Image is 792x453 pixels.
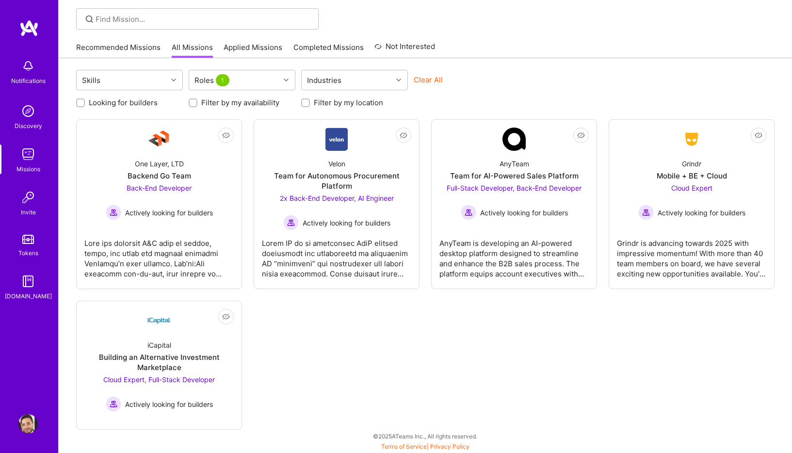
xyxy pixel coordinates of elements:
[147,128,171,151] img: Company Logo
[381,443,427,450] a: Terms of Service
[106,396,121,412] img: Actively looking for builders
[5,291,52,301] div: [DOMAIN_NAME]
[283,215,299,230] img: Actively looking for builders
[89,97,158,108] label: Looking for builders
[103,375,215,384] span: Cloud Expert, Full-Stack Developer
[19,19,39,37] img: logo
[16,414,40,434] a: User Avatar
[147,309,171,332] img: Company Logo
[262,128,411,281] a: Company LogoVelonTeam for Autonomous Procurement Platform2x Back-End Developer, AI Engineer Activ...
[303,218,390,228] span: Actively looking for builders
[18,188,38,207] img: Invite
[671,184,712,192] span: Cloud Expert
[128,171,191,181] div: Backend Go Team
[657,171,727,181] div: Mobile + BE + Cloud
[127,184,192,192] span: Back-End Developer
[502,128,526,151] img: Company Logo
[192,73,234,87] div: Roles
[325,128,348,151] img: Company Logo
[18,414,38,434] img: User Avatar
[171,78,176,82] i: icon Chevron
[222,131,230,139] i: icon EyeClosed
[396,78,401,82] i: icon Chevron
[135,159,184,169] div: One Layer, LTD
[216,74,229,86] span: 1
[682,159,701,169] div: Grindr
[680,130,703,148] img: Company Logo
[500,159,529,169] div: AnyTeam
[280,194,394,202] span: 2x Back-End Developer, AI Engineer
[84,230,234,279] div: Lore ips dolorsit A&C adip el seddoe, tempo, inc utlab etd magnaal enimadmi VenIamqu’n exer ullam...
[201,97,279,108] label: Filter by my availability
[22,235,34,244] img: tokens
[755,131,762,139] i: icon EyeClosed
[172,42,213,58] a: All Missions
[15,121,42,131] div: Discovery
[305,73,344,87] div: Industries
[638,205,654,220] img: Actively looking for builders
[84,309,234,421] a: Company LogoiCapitalBuilding an Alternative Investment MarketplaceCloud Expert, Full-Stack Develo...
[84,352,234,372] div: Building an Alternative Investment Marketplace
[18,145,38,164] img: teamwork
[430,443,469,450] a: Privacy Policy
[293,42,364,58] a: Completed Missions
[658,208,745,218] span: Actively looking for builders
[84,14,95,25] i: icon SearchGrey
[314,97,383,108] label: Filter by my location
[617,230,766,279] div: Grindr is advancing towards 2025 with impressive momentum! With more than 40 team members on boar...
[262,171,411,191] div: Team for Autonomous Procurement Platform
[439,128,589,281] a: Company LogoAnyTeamTeam for AI-Powered Sales PlatformFull-Stack Developer, Back-End Developer Act...
[577,131,585,139] i: icon EyeClosed
[18,101,38,121] img: discovery
[400,131,407,139] i: icon EyeClosed
[328,159,345,169] div: Velon
[11,76,46,86] div: Notifications
[222,313,230,321] i: icon EyeClosed
[414,75,443,85] button: Clear All
[58,424,792,448] div: © 2025 ATeams Inc., All rights reserved.
[96,14,311,24] input: Find Mission...
[76,42,161,58] a: Recommended Missions
[18,56,38,76] img: bell
[224,42,282,58] a: Applied Missions
[80,73,103,87] div: Skills
[450,171,579,181] div: Team for AI-Powered Sales Platform
[461,205,476,220] img: Actively looking for builders
[147,340,171,350] div: iCapital
[125,208,213,218] span: Actively looking for builders
[617,128,766,281] a: Company LogoGrindrMobile + BE + CloudCloud Expert Actively looking for buildersActively looking f...
[480,208,568,218] span: Actively looking for builders
[125,399,213,409] span: Actively looking for builders
[374,41,435,58] a: Not Interested
[439,230,589,279] div: AnyTeam is developing an AI-powered desktop platform designed to streamline and enhance the B2B s...
[381,443,469,450] span: |
[106,205,121,220] img: Actively looking for builders
[84,128,234,281] a: Company LogoOne Layer, LTDBackend Go TeamBack-End Developer Actively looking for buildersActively...
[262,230,411,279] div: Lorem IP do si ametconsec AdiP elitsed doeiusmodt inc utlaboreetd ma aliquaenim AD “minimveni” qu...
[16,164,40,174] div: Missions
[21,207,36,217] div: Invite
[284,78,289,82] i: icon Chevron
[447,184,582,192] span: Full-Stack Developer, Back-End Developer
[18,272,38,291] img: guide book
[18,248,38,258] div: Tokens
